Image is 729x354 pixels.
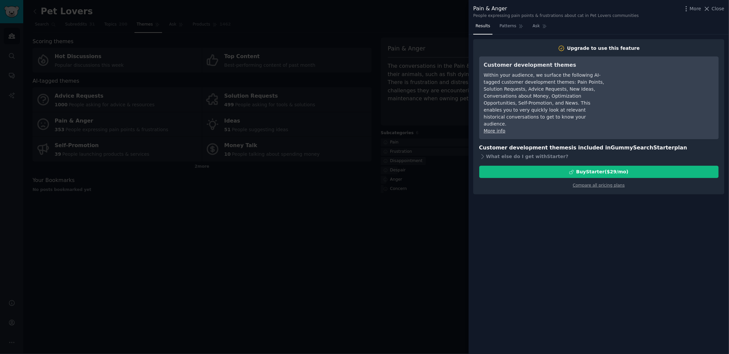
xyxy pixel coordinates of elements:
[530,21,549,35] a: Ask
[473,13,639,19] div: People expressing pain points & frustrations about cat in Pet Lovers communities
[484,128,505,133] a: More info
[479,144,719,152] h3: Customer development themes is included in plan
[533,23,540,29] span: Ask
[497,21,525,35] a: Patterns
[473,21,493,35] a: Results
[611,144,674,151] span: GummySearch Starter
[712,5,724,12] span: Close
[614,61,714,111] iframe: YouTube video player
[703,5,724,12] button: Close
[473,5,639,13] div: Pain & Anger
[690,5,701,12] span: More
[479,166,719,178] button: BuyStarter($29/mo)
[484,61,605,69] h3: Customer development themes
[683,5,701,12] button: More
[484,72,605,128] div: Within your audience, we surface the following AI-tagged customer development themes: Pain Points...
[476,23,490,29] span: Results
[576,168,628,175] div: Buy Starter ($ 29 /mo )
[573,183,625,188] a: Compare all pricing plans
[479,152,719,161] div: What else do I get with Starter ?
[567,45,640,52] div: Upgrade to use this feature
[500,23,516,29] span: Patterns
